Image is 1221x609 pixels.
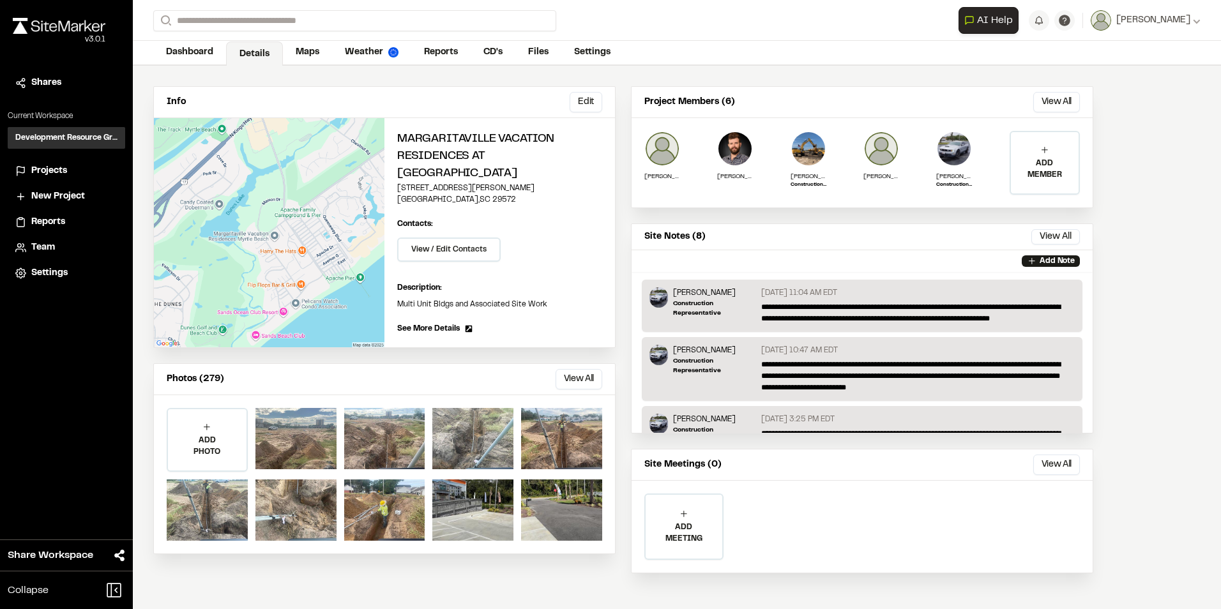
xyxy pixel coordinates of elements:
[644,131,680,167] img: Jason Hager
[515,40,561,64] a: Files
[644,458,722,472] p: Site Meetings (0)
[332,40,411,64] a: Weather
[153,10,176,31] button: Search
[863,172,899,181] p: [PERSON_NAME]
[15,215,118,229] a: Reports
[673,425,755,444] p: Construction Representative
[977,13,1013,28] span: AI Help
[167,95,186,109] p: Info
[8,110,125,122] p: Current Workspace
[1033,455,1080,475] button: View All
[13,34,105,45] div: Oh geez...please don't...
[31,215,65,229] span: Reports
[649,414,668,434] img: Timothy Clark
[167,372,224,386] p: Photos (279)
[717,131,753,167] img: William Bartholomew
[1031,229,1080,244] button: View All
[644,95,735,109] p: Project Members (6)
[397,237,501,262] button: View / Edit Contacts
[761,414,835,425] p: [DATE] 3:25 PM EDT
[791,181,826,189] p: Construction Representative
[15,266,118,280] a: Settings
[15,190,118,204] a: New Project
[570,92,602,112] button: Edit
[673,299,755,318] p: Construction Representative
[397,282,602,294] p: Description:
[959,7,1019,34] button: Open AI Assistant
[13,18,105,34] img: rebrand.png
[717,172,753,181] p: [PERSON_NAME]
[644,172,680,181] p: [PERSON_NAME]
[863,131,899,167] img: James Parker
[791,172,826,181] p: [PERSON_NAME]
[153,40,226,64] a: Dashboard
[168,435,246,458] p: ADD PHOTO
[15,164,118,178] a: Projects
[646,522,722,545] p: ADD MEETING
[397,131,602,183] h2: Margaritaville Vacation Residences at [GEOGRAPHIC_DATA]
[673,414,755,425] p: [PERSON_NAME]
[397,218,433,230] p: Contacts:
[31,241,55,255] span: Team
[283,40,332,64] a: Maps
[791,131,826,167] img: Ross Edwards
[397,183,602,194] p: [STREET_ADDRESS][PERSON_NAME]
[397,323,460,335] span: See More Details
[644,230,706,244] p: Site Notes (8)
[8,583,49,598] span: Collapse
[31,190,85,204] span: New Project
[31,266,68,280] span: Settings
[397,194,602,206] p: [GEOGRAPHIC_DATA] , SC 29572
[1091,10,1111,31] img: User
[15,76,118,90] a: Shares
[226,41,283,66] a: Details
[673,287,755,299] p: [PERSON_NAME]
[1040,255,1075,267] p: Add Note
[411,40,471,64] a: Reports
[761,345,838,356] p: [DATE] 10:47 AM EDT
[8,548,93,563] span: Share Workspace
[471,40,515,64] a: CD's
[649,287,668,308] img: Timothy Clark
[649,345,668,365] img: Timothy Clark
[397,299,602,310] p: Multi Unit Bldgs and Associated Site Work
[15,132,118,144] h3: Development Resource Group
[15,241,118,255] a: Team
[556,369,602,389] button: View All
[1116,13,1190,27] span: [PERSON_NAME]
[936,131,972,167] img: Timothy Clark
[761,287,837,299] p: [DATE] 11:04 AM EDT
[1091,10,1201,31] button: [PERSON_NAME]
[388,47,398,57] img: precipai.png
[1033,92,1080,112] button: View All
[959,7,1024,34] div: Open AI Assistant
[673,345,755,356] p: [PERSON_NAME]
[561,40,623,64] a: Settings
[31,164,67,178] span: Projects
[31,76,61,90] span: Shares
[673,356,755,375] p: Construction Representative
[936,181,972,189] p: Construction Representative
[936,172,972,181] p: [PERSON_NAME]
[1011,158,1079,181] p: ADD MEMBER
